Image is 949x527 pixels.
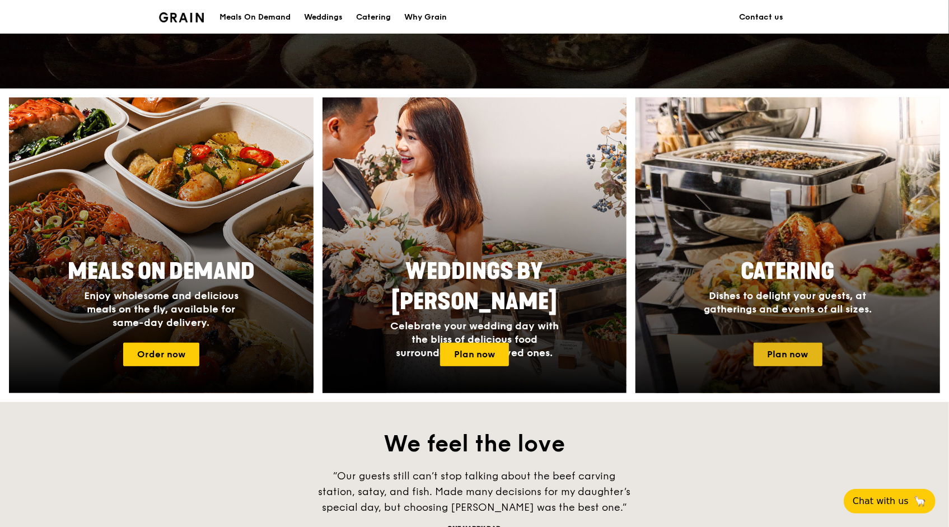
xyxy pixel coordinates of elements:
[297,1,349,34] a: Weddings
[159,12,204,22] img: Grain
[68,258,255,285] span: Meals On Demand
[304,1,343,34] div: Weddings
[356,1,391,34] div: Catering
[853,495,909,508] span: Chat with us
[9,97,314,393] img: meals-on-demand-card.d2b6f6db.png
[322,97,627,393] a: Weddings by [PERSON_NAME]Celebrate your wedding day with the bliss of delicious food surrounded b...
[913,495,927,508] span: 🦙
[84,290,239,329] span: Enjoy wholesome and delicious meals on the fly, available for same-day delivery.
[219,1,291,34] div: Meals On Demand
[349,1,398,34] a: Catering
[754,343,822,366] a: Plan now
[635,97,940,393] a: CateringDishes to delight your guests, at gatherings and events of all sizes.Plan now
[322,97,627,393] img: weddings-card.4f3003b8.jpg
[123,343,199,366] a: Order now
[733,1,791,34] a: Contact us
[307,468,643,515] div: “Our guests still can’t stop talking about the beef carving station, satay, and fish. Made many d...
[440,343,509,366] a: Plan now
[390,320,559,359] span: Celebrate your wedding day with the bliss of delicious food surrounded by your loved ones.
[404,1,447,34] div: Why Grain
[704,290,872,315] span: Dishes to delight your guests, at gatherings and events of all sizes.
[741,258,835,285] span: Catering
[9,97,314,393] a: Meals On DemandEnjoy wholesome and delicious meals on the fly, available for same-day delivery.Or...
[391,258,557,315] span: Weddings by [PERSON_NAME]
[844,489,936,514] button: Chat with us🦙
[398,1,454,34] a: Why Grain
